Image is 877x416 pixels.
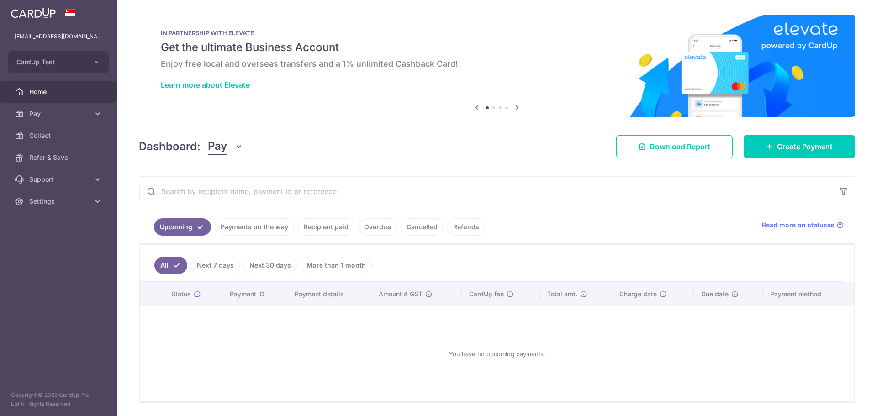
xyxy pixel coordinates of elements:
[154,218,211,236] a: Upcoming
[154,257,187,274] a: All
[29,131,90,140] span: Collect
[171,290,191,299] span: Status
[29,153,90,162] span: Refer & Save
[15,32,102,41] p: [EMAIL_ADDRESS][DOMAIN_NAME]
[139,138,201,155] h4: Dashboard:
[763,282,854,306] th: Payment method
[547,290,577,299] span: Total amt.
[139,177,833,206] input: Search by recipient name, payment id or reference
[139,15,855,117] img: Renovation banner
[161,58,833,69] h6: Enjoy free local and overseas transfers and a 1% unlimited Cashback Card!
[379,290,423,299] span: Amount & GST
[358,218,397,236] a: Overdue
[777,141,833,152] span: Create Payment
[619,290,657,299] span: Charge date
[215,218,294,236] a: Payments on the way
[16,58,84,67] span: CardUp Test
[29,197,90,206] span: Settings
[469,290,504,299] span: CardUp fee
[762,221,835,230] span: Read more on statuses
[29,87,90,96] span: Home
[8,51,109,73] button: CardUp Test
[447,218,485,236] a: Refunds
[401,218,444,236] a: Cancelled
[161,40,833,55] h5: Get the ultimate Business Account
[151,314,843,394] div: You have no upcoming payments.
[29,175,90,184] span: Support
[11,7,56,18] img: CardUp
[650,141,710,152] span: Download Report
[222,282,287,306] th: Payment ID
[243,257,297,274] a: Next 30 days
[161,29,833,37] p: IN PARTNERSHIP WITH ELEVATE
[29,109,90,118] span: Pay
[161,80,250,90] a: Learn more about Elevate
[616,135,733,158] a: Download Report
[287,282,371,306] th: Payment details
[298,218,354,236] a: Recipient paid
[21,6,39,15] span: Help
[301,257,372,274] a: More than 1 month
[191,257,240,274] a: Next 7 days
[208,138,243,155] button: Pay
[208,138,227,155] span: Pay
[701,290,729,299] span: Due date
[762,221,844,230] a: Read more on statuses
[744,135,855,158] a: Create Payment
